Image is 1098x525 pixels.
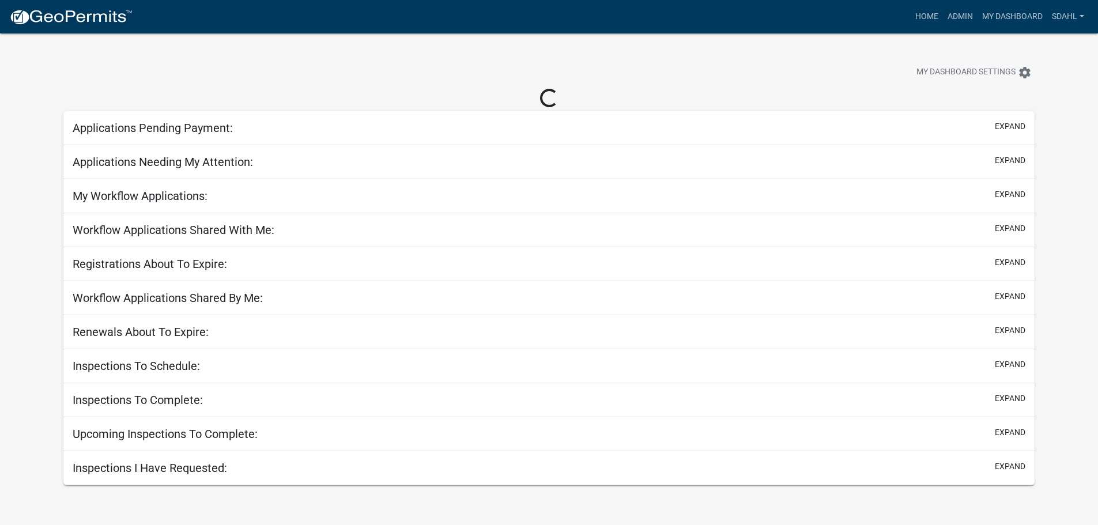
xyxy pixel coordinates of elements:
button: expand [995,120,1025,133]
h5: Applications Pending Payment: [73,121,233,135]
button: expand [995,392,1025,405]
button: expand [995,460,1025,473]
button: expand [995,222,1025,235]
button: expand [995,358,1025,371]
button: expand [995,188,1025,201]
button: expand [995,324,1025,337]
button: expand [995,154,1025,167]
span: My Dashboard Settings [916,66,1016,80]
h5: Applications Needing My Attention: [73,155,253,169]
button: expand [995,426,1025,439]
h5: Inspections To Schedule: [73,359,200,373]
a: Home [911,6,943,28]
h5: Workflow Applications Shared With Me: [73,223,274,237]
h5: Inspections To Complete: [73,393,203,407]
a: My Dashboard [978,6,1047,28]
h5: Inspections I Have Requested: [73,461,227,475]
h5: Renewals About To Expire: [73,325,209,339]
button: expand [995,290,1025,303]
button: expand [995,256,1025,269]
a: Admin [943,6,978,28]
button: My Dashboard Settingssettings [907,61,1041,84]
i: settings [1018,66,1032,80]
h5: My Workflow Applications: [73,189,207,203]
h5: Upcoming Inspections To Complete: [73,427,258,441]
h5: Workflow Applications Shared By Me: [73,291,263,305]
h5: Registrations About To Expire: [73,257,227,271]
a: sdahl [1047,6,1089,28]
